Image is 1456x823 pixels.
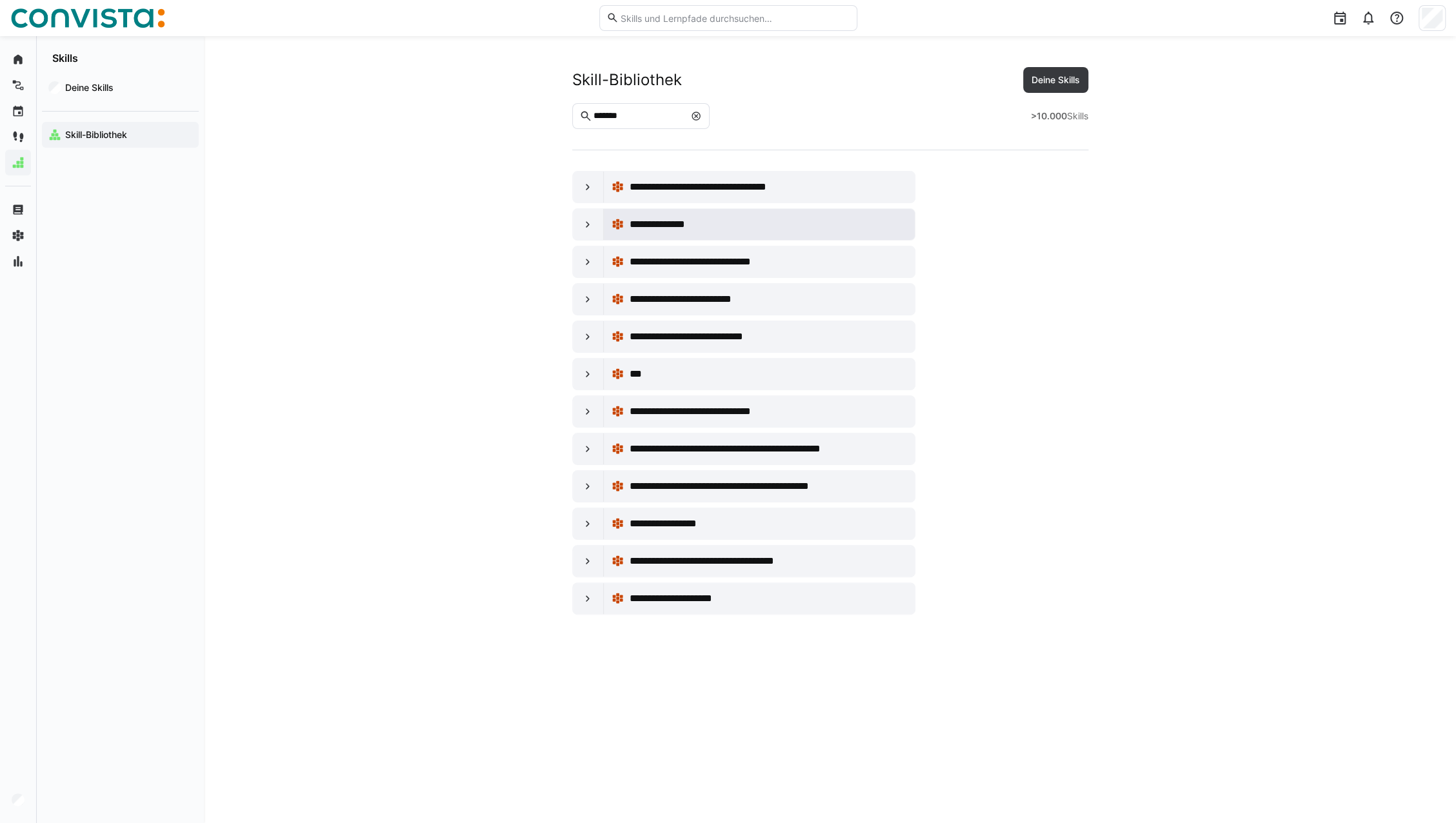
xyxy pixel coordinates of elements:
strong: >10.000 [1031,110,1067,121]
span: Deine Skills [1030,74,1082,86]
button: Deine Skills [1023,67,1088,93]
div: Skill-Bibliothek [572,70,682,90]
div: Skills [1031,110,1088,123]
input: Skills und Lernpfade durchsuchen… [619,12,850,24]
